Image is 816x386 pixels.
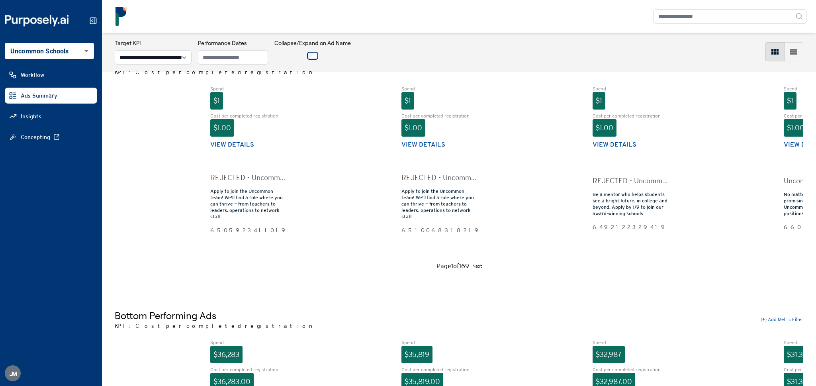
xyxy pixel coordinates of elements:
div: $36,283 [210,346,243,363]
button: JM [5,365,21,381]
div: $1 [784,92,796,110]
div: $35,819 [401,346,432,363]
div: Spend [210,86,287,92]
div: Cost per completed registration [210,366,287,373]
div: $1.00 [593,119,616,137]
h3: Collapse/Expand on Ad Name [274,39,351,47]
div: Cost per completed registration [593,366,669,373]
a: Concepting [5,129,97,145]
a: Insights [5,108,97,124]
div: Cost per completed registration [210,113,287,119]
div: REJECTED - Uncommon_Staff_Teachers_LeadGen_Social_Meta_LAL_AllRegionHires_NYC_Form_PlainImage_Pla... [593,175,669,186]
h3: Performance Dates [198,39,268,47]
div: Page 1 of 169 [436,261,469,271]
span: Workflow [21,71,44,79]
span: Concepting [21,133,50,141]
div: Apply to join the Uncommon team! We'll find a role where you can thrive — from teachers to leader... [401,188,478,220]
button: Next [472,261,482,271]
button: (+) Add Metric Filter [761,316,803,323]
div: Cost per completed registration [401,113,478,119]
div: Spend [401,86,478,92]
h3: Target KPI [115,39,192,47]
div: $1 [401,92,414,110]
div: 6492122329419 [593,223,669,231]
div: Apply to join the Uncommon team! We'll find a role where you can thrive — from teachers to leader... [210,188,287,220]
a: Ads Summary [5,88,97,104]
img: logo [112,6,131,26]
a: Workflow [5,67,97,83]
div: REJECTED - Uncommon_Staff_AllStaff_LeadGen_Social_Meta_LAL_AllRegionHires_Newark_Form_Plain Image... [210,172,287,183]
button: View details [593,140,636,149]
button: View details [401,140,445,149]
div: J M [5,365,21,381]
button: View details [210,140,254,149]
div: REJECTED - Uncommon_Staff_AllStaff_LeadGen_Social_Meta_LAL_Leadership_Newark_Form_Uncommon_Plain ... [401,172,478,183]
div: Spend [210,339,287,346]
div: Uncommon Schools [5,43,94,59]
div: $32,987 [593,346,625,363]
div: Cost per completed registration [593,113,669,119]
div: $31,310 [784,346,813,363]
div: $1 [593,92,605,110]
div: $1.00 [784,119,808,137]
div: $1.00 [210,119,234,137]
div: 6505923411019 [210,226,287,234]
span: Insights [21,112,41,120]
p: KPI: Cost per completed registration [115,322,315,330]
span: Ads Summary [21,92,57,100]
div: Cost per completed registration [401,366,478,373]
div: $1 [210,92,223,110]
p: KPI: Cost per completed registration [115,68,315,76]
div: Be a mentor who helps students see a bright future, in college and beyond. Apply by 1/9 to join o... [593,191,669,217]
h5: Bottom Performing Ads [115,309,315,322]
div: Spend [401,339,478,346]
div: 6510068318219 [401,226,478,234]
div: Spend [593,86,669,92]
div: $1.00 [401,119,425,137]
div: Spend [593,339,669,346]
